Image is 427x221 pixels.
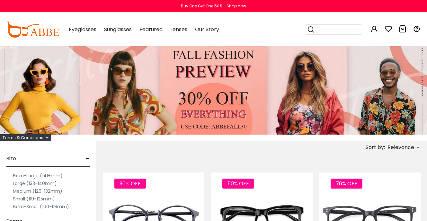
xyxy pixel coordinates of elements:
[139,26,163,33] span: Featured
[86,151,90,166] span: -
[13,203,69,210] label: Extra-Small (100-118mm)
[222,179,254,189] span: 50% OFF
[223,3,246,9] a: Shop now
[366,144,385,151] span: Sort by:
[6,22,59,38] img: abbeglasses.com
[331,179,362,189] span: 76% OFF
[69,26,96,33] span: Eyeglasses
[104,26,132,33] span: Sunglasses
[13,187,62,195] label: Medium (126-132mm)
[181,3,222,9] div: Buy One Get One 50%
[13,195,55,203] label: Small (119-125mm)
[387,142,414,153] span: Relevance
[227,3,246,9] div: Shop now
[170,26,187,33] span: Lenses
[114,179,146,189] span: 90% OFF
[195,26,219,33] span: Our Story
[6,151,16,166] span: Size
[13,180,57,187] label: Large (133-140mm)
[13,172,63,180] label: Extra-Large (141+mm)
